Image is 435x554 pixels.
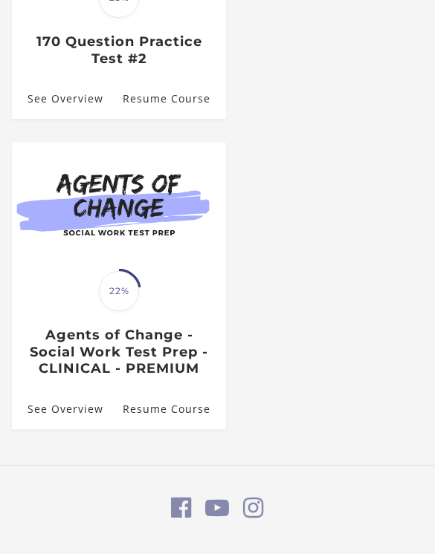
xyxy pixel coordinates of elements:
[205,489,230,525] a: https://www.youtube.com/c/AgentsofChangeTestPrepbyMeaganMitchell (Open in a new window)
[12,389,103,429] a: Agents of Change - Social Work Test Prep - CLINICAL - PREMIUM: See Overview
[243,496,264,520] i: https://www.instagram.com/agentsofchangeprep/ (Open in a new window)
[99,271,139,311] span: 22%
[205,496,230,520] i: https://www.youtube.com/c/AgentsofChangeTestPrepbyMeaganMitchell (Open in a new window)
[171,496,192,520] i: https://www.facebook.com/groups/aswbtestprep (Open in a new window)
[24,327,214,377] h3: Agents of Change - Social Work Test Prep - CLINICAL - PREMIUM
[12,79,103,119] a: 170 Question Practice Test #2: See Overview
[243,489,264,525] a: https://www.instagram.com/agentsofchangeprep/ (Open in a new window)
[24,33,214,67] h3: 170 Question Practice Test #2
[171,489,192,525] a: https://www.facebook.com/groups/aswbtestprep (Open in a new window)
[123,79,226,119] a: 170 Question Practice Test #2: Resume Course
[123,389,226,429] a: Agents of Change - Social Work Test Prep - CLINICAL - PREMIUM: Resume Course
